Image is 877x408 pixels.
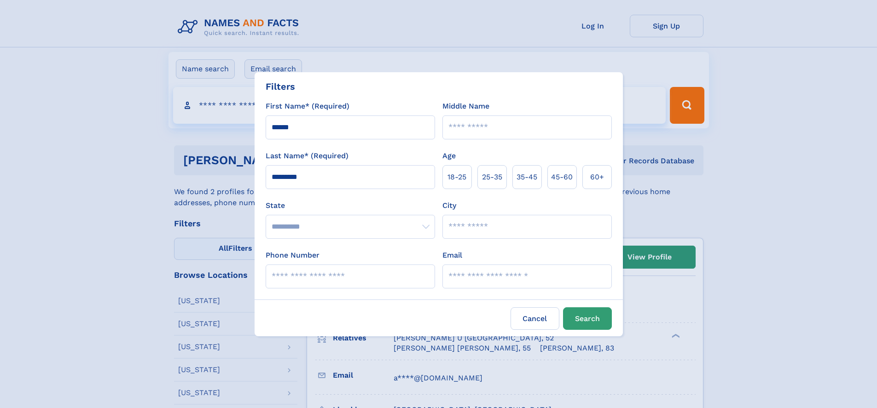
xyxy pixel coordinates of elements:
span: 60+ [590,172,604,183]
label: Last Name* (Required) [266,150,348,161]
label: First Name* (Required) [266,101,349,112]
label: Phone Number [266,250,319,261]
span: 25‑35 [482,172,502,183]
label: Email [442,250,462,261]
div: Filters [266,80,295,93]
label: Age [442,150,456,161]
label: City [442,200,456,211]
label: Cancel [511,307,559,330]
span: 45‑60 [551,172,573,183]
span: 18‑25 [447,172,466,183]
label: State [266,200,435,211]
button: Search [563,307,612,330]
span: 35‑45 [517,172,537,183]
label: Middle Name [442,101,489,112]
